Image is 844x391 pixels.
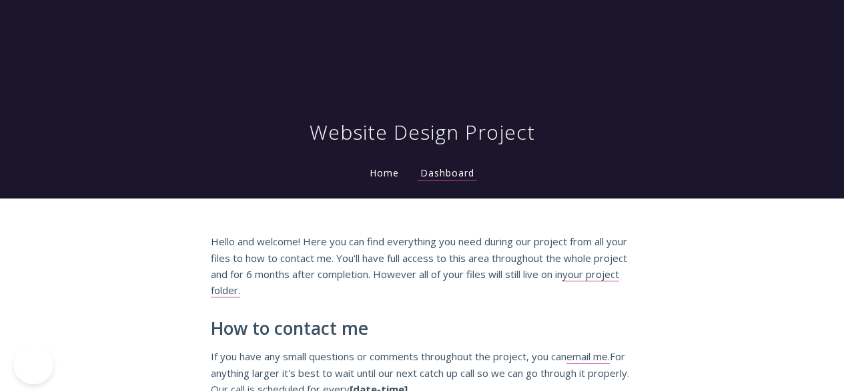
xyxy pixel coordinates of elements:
[367,166,402,179] a: Home
[418,166,477,181] a: Dashboard
[211,233,634,299] p: Hello and welcome! Here you can find everything you need during our project from all your files t...
[13,344,53,384] iframe: Toggle Customer Support
[566,350,610,364] a: email me.
[211,319,634,339] h2: How to contact me
[310,119,535,146] h1: Website Design Project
